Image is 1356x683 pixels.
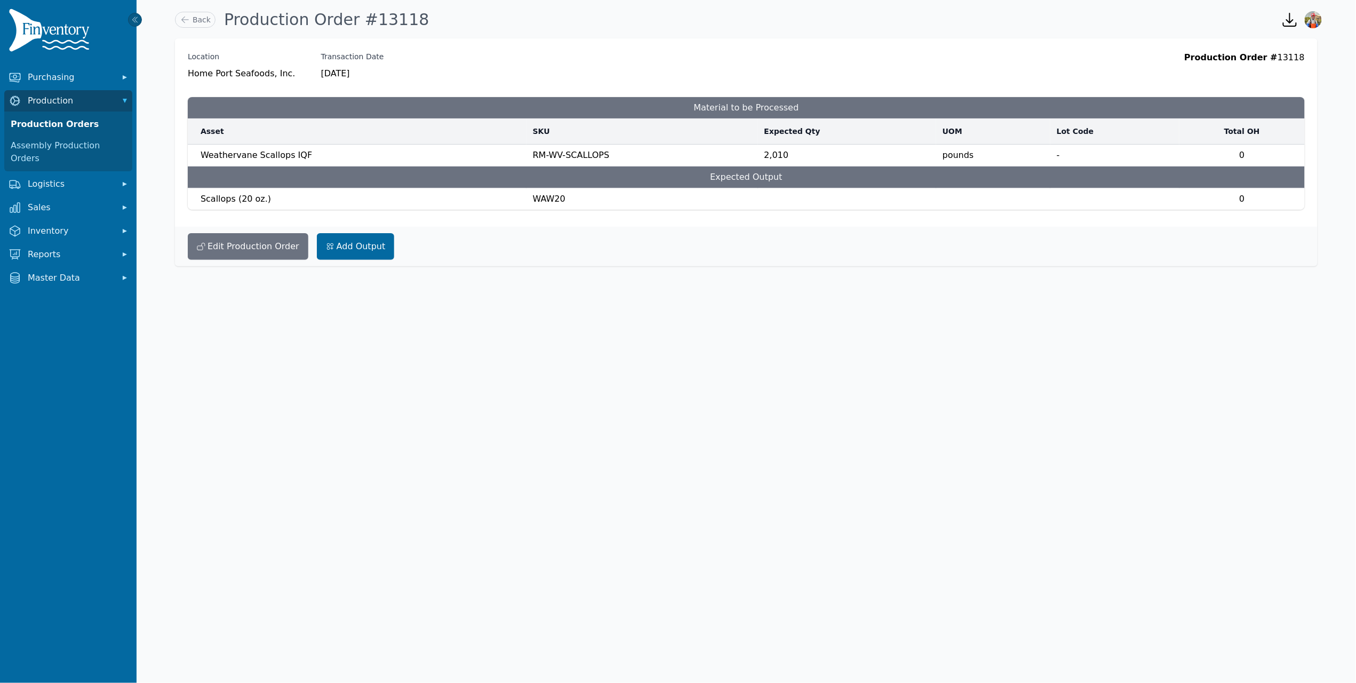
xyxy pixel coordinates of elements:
[4,67,132,88] button: Purchasing
[4,220,132,242] button: Inventory
[4,197,132,218] button: Sales
[936,118,1050,145] th: UOM
[28,178,113,190] span: Logistics
[1184,51,1305,80] div: 13118
[175,12,216,28] a: Back
[28,71,113,84] span: Purchasing
[527,145,758,166] td: RM-WV-SCALLOPS
[188,233,308,260] button: Edit Production Order
[28,225,113,237] span: Inventory
[28,272,113,284] span: Master Data
[1179,118,1305,145] th: Total OH
[6,114,130,135] a: Production Orders
[28,248,113,261] span: Reports
[4,173,132,195] button: Logistics
[201,150,312,160] span: Weathervane Scallops IQF
[4,244,132,265] button: Reports
[188,166,1305,188] td: Expected Output
[188,118,527,145] th: Asset
[1050,118,1179,145] th: Lot Code
[1179,145,1305,166] td: 0
[4,267,132,289] button: Master Data
[321,67,384,80] span: [DATE]
[224,10,429,29] h1: Production Order #13118
[188,97,1305,118] h3: Material to be Processed
[1305,11,1322,28] img: Sera Wheeler
[317,233,395,260] a: Add Output
[6,135,130,169] a: Assembly Production Orders
[1057,150,1060,160] span: -
[527,188,758,210] td: WAW20
[758,118,936,145] th: Expected Qty
[1179,188,1305,210] td: 0
[201,194,271,204] span: Scallops (20 oz.)
[1184,52,1278,62] span: Production Order #
[4,90,132,112] button: Production
[943,149,1044,162] span: pounds
[321,51,384,62] label: Transaction Date
[9,9,94,56] img: Finventory
[527,118,758,145] th: SKU
[28,94,113,107] span: Production
[28,201,113,214] span: Sales
[764,150,789,160] span: 2,010
[188,51,296,62] label: Location
[188,67,296,80] span: Home Port Seafoods, Inc.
